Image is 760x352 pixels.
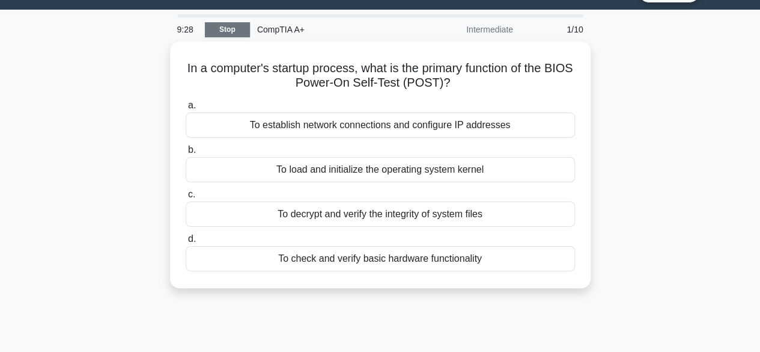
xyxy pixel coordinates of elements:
[170,17,205,42] div: 9:28
[205,22,250,37] a: Stop
[188,100,196,110] span: a.
[188,233,196,244] span: d.
[186,202,575,227] div: To decrypt and verify the integrity of system files
[250,17,415,42] div: CompTIA A+
[188,189,195,199] span: c.
[415,17,520,42] div: Intermediate
[186,113,575,138] div: To establish network connections and configure IP addresses
[186,157,575,182] div: To load and initialize the operating system kernel
[184,61,576,91] h5: In a computer's startup process, what is the primary function of the BIOS Power-On Self-Test (POST)?
[520,17,591,42] div: 1/10
[186,246,575,271] div: To check and verify basic hardware functionality
[188,144,196,155] span: b.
